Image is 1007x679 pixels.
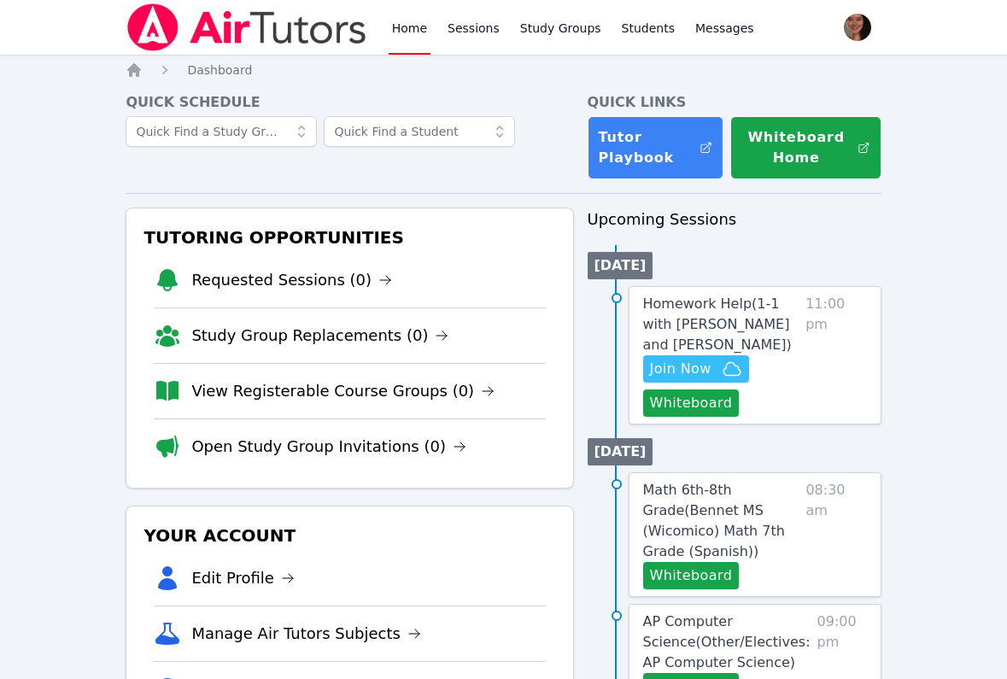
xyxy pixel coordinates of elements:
[643,480,799,562] a: Math 6th-8th Grade(Bennet MS (Wicomico) Math 7th Grade (Spanish))
[643,389,740,417] button: Whiteboard
[187,63,252,77] span: Dashboard
[730,116,881,179] button: Whiteboard Home
[650,359,711,379] span: Join Now
[191,324,448,348] a: Study Group Replacements (0)
[140,222,559,253] h3: Tutoring Opportunities
[324,116,515,147] input: Quick Find a Student
[588,92,881,113] h4: Quick Links
[191,268,392,292] a: Requested Sessions (0)
[191,566,295,590] a: Edit Profile
[191,622,421,646] a: Manage Air Tutors Subjects
[643,562,740,589] button: Whiteboard
[643,296,792,353] span: Homework Help ( 1-1 with [PERSON_NAME] and [PERSON_NAME] )
[140,520,559,551] h3: Your Account
[805,480,866,589] span: 08:30 am
[588,208,881,231] h3: Upcoming Sessions
[805,294,866,417] span: 11:00 pm
[191,435,466,459] a: Open Study Group Invitations (0)
[187,61,252,79] a: Dashboard
[695,20,754,37] span: Messages
[126,3,367,51] img: Air Tutors
[191,379,495,403] a: View Registerable Course Groups (0)
[126,116,317,147] input: Quick Find a Study Group
[643,482,785,559] span: Math 6th-8th Grade ( Bennet MS (Wicomico) Math 7th Grade (Spanish) )
[588,438,653,465] li: [DATE]
[643,613,811,670] span: AP Computer Science ( Other/Electives: AP Computer Science )
[126,61,881,79] nav: Breadcrumb
[126,92,573,113] h4: Quick Schedule
[588,116,724,179] a: Tutor Playbook
[643,355,749,383] button: Join Now
[643,612,811,673] a: AP Computer Science(Other/Electives: AP Computer Science)
[643,294,799,355] a: Homework Help(1-1 with [PERSON_NAME] and [PERSON_NAME])
[588,252,653,279] li: [DATE]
